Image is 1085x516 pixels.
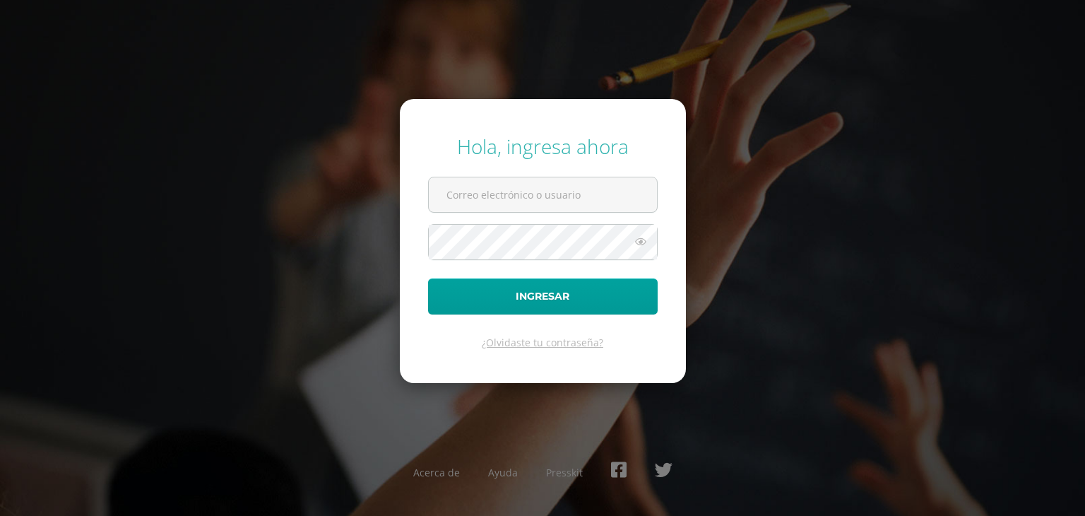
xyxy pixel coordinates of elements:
a: Ayuda [488,466,518,479]
a: Presskit [546,466,583,479]
input: Correo electrónico o usuario [429,177,657,212]
div: Hola, ingresa ahora [428,133,658,160]
button: Ingresar [428,278,658,315]
a: Acerca de [413,466,460,479]
a: ¿Olvidaste tu contraseña? [482,336,603,349]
